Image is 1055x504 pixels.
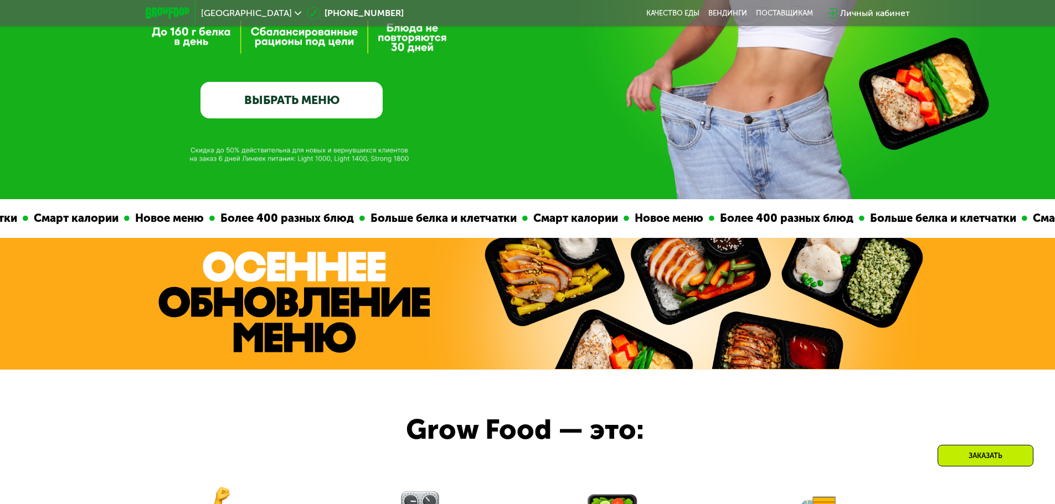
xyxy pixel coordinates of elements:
[307,7,404,20] a: [PHONE_NUMBER]
[938,445,1033,466] div: Заказать
[25,210,121,227] div: Смарт калории
[201,9,292,18] span: [GEOGRAPHIC_DATA]
[362,210,519,227] div: Больше белка и клетчатки
[406,409,686,451] div: Grow Food — это:
[126,210,206,227] div: Новое меню
[708,9,747,18] a: Вендинги
[212,210,356,227] div: Более 400 разных блюд
[200,82,383,118] a: ВЫБРАТЬ МЕНЮ
[626,210,706,227] div: Новое меню
[646,9,699,18] a: Качество еды
[861,210,1018,227] div: Больше белка и клетчатки
[756,9,813,18] div: поставщикам
[840,7,910,20] div: Личный кабинет
[524,210,620,227] div: Смарт калории
[711,210,856,227] div: Более 400 разных блюд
